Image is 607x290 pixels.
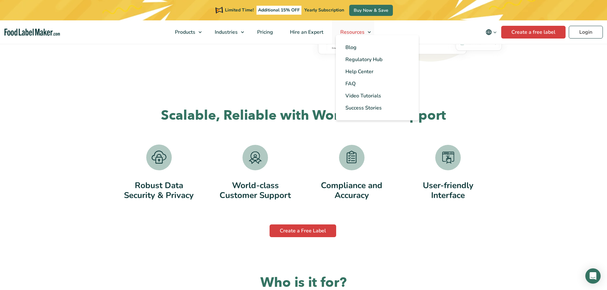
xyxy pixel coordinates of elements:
[345,92,381,99] span: Video Tutorials
[336,41,419,53] a: Blog
[288,29,324,36] span: Hire an Expert
[345,56,382,63] span: Regulatory Hub
[114,180,204,200] p: Robust Data Security & Privacy
[345,44,357,51] span: Blog
[336,78,419,90] a: FAQ
[225,7,254,13] span: Limited Time!
[111,107,496,124] h2: Scalable, Reliable with World Class Support
[349,5,393,16] a: Buy Now & Save
[213,29,238,36] span: Industries
[585,268,601,284] div: Open Intercom Messenger
[338,29,365,36] span: Resources
[336,66,419,78] a: Help Center
[206,20,247,44] a: Industries
[270,224,336,237] a: Create a Free Label
[481,26,501,39] button: Change language
[4,29,60,36] a: Food Label Maker homepage
[336,102,419,114] a: Success Stories
[501,26,566,39] a: Create a free label
[282,20,330,44] a: Hire an Expert
[345,68,373,75] span: Help Center
[210,180,300,200] p: World-class Customer Support
[257,6,301,15] span: Additional 15% OFF
[345,80,356,87] span: FAQ
[336,90,419,102] a: Video Tutorials
[569,26,603,39] a: Login
[336,53,419,66] a: Regulatory Hub
[255,29,274,36] span: Pricing
[304,7,344,13] span: Yearly Subscription
[345,104,382,111] span: Success Stories
[167,20,205,44] a: Products
[249,20,280,44] a: Pricing
[403,180,493,200] p: User-friendly Interface
[332,20,374,44] a: Resources
[173,29,196,36] span: Products
[307,180,397,200] p: Compliance and Accuracy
